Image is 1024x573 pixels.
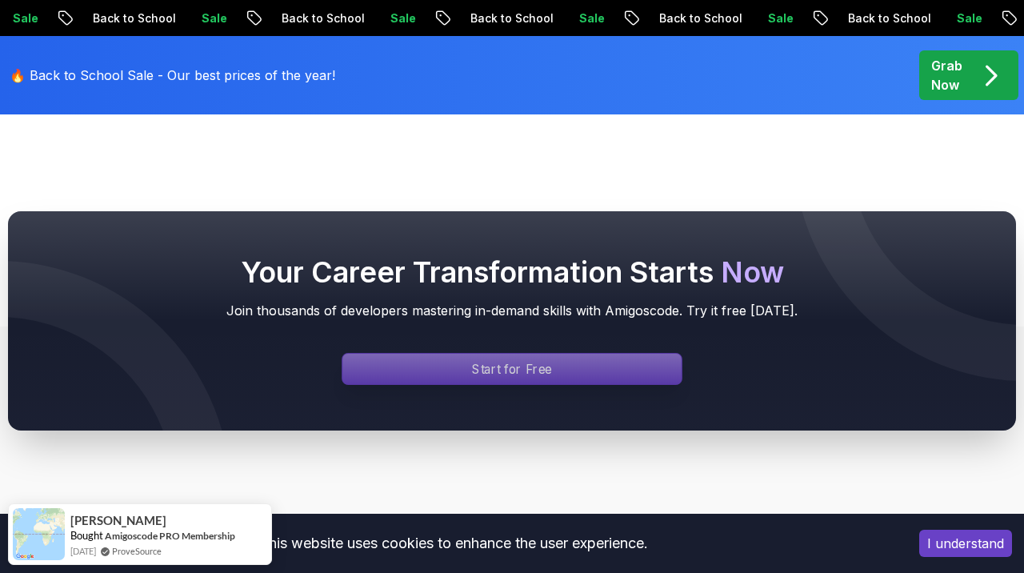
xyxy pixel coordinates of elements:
[70,529,103,542] span: Bought
[182,10,233,26] p: Sale
[450,10,559,26] p: Back to School
[105,530,235,542] a: Amigoscode PRO Membership
[721,254,784,290] span: Now
[12,526,895,561] div: This website uses cookies to enhance the user experience.
[342,353,682,385] a: Signin page
[40,301,984,320] p: Join thousands of developers mastering in-demand skills with Amigoscode. Try it free [DATE].
[472,360,552,379] p: Start for Free
[937,10,988,26] p: Sale
[13,508,65,560] img: provesource social proof notification image
[931,56,962,94] p: Grab Now
[919,530,1012,557] button: Accept cookies
[70,514,166,527] span: [PERSON_NAME]
[370,10,422,26] p: Sale
[559,10,610,26] p: Sale
[748,10,799,26] p: Sale
[262,10,370,26] p: Back to School
[73,10,182,26] p: Back to School
[112,544,162,558] a: ProveSource
[70,544,96,558] span: [DATE]
[40,256,984,288] h2: Your Career Transformation Starts
[828,10,937,26] p: Back to School
[639,10,748,26] p: Back to School
[10,66,335,85] p: 🔥 Back to School Sale - Our best prices of the year!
